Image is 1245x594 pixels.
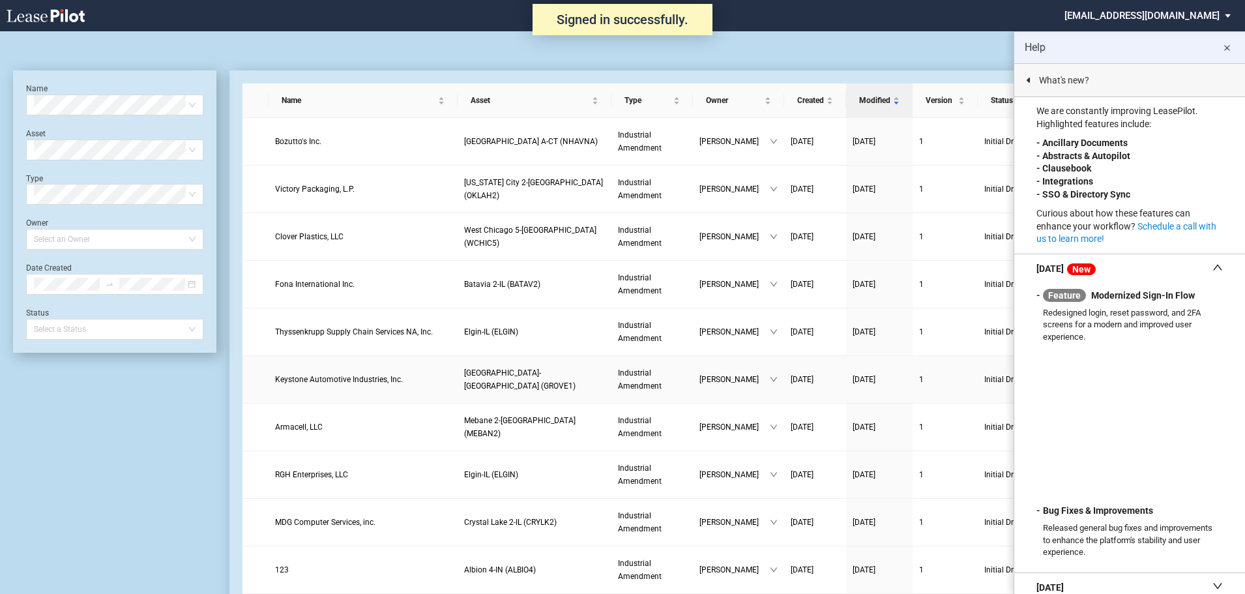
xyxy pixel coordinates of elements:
[853,516,906,529] a: [DATE]
[791,325,840,338] a: [DATE]
[853,423,875,432] span: [DATE]
[275,185,355,194] span: Victory Packaging, L.P.
[618,319,686,345] a: Industrial Amendment
[791,375,813,384] span: [DATE]
[984,563,1061,576] span: Initial Draft
[275,470,348,479] span: RGH Enterprises, LLC
[699,135,770,148] span: [PERSON_NAME]
[618,509,686,535] a: Industrial Amendment
[275,423,323,432] span: Armacell, LLC
[618,511,662,533] span: Industrial Amendment
[699,563,770,576] span: [PERSON_NAME]
[770,328,778,336] span: down
[919,278,971,291] a: 1
[464,565,536,574] span: Albion 4-IN (ALBIO4)
[275,325,452,338] a: Thyssenkrupp Supply Chain Services NA, Inc.
[464,278,605,291] a: Batavia 2-IL (BATAV2)
[464,327,518,336] span: Elgin-IL (ELGIN)
[913,83,978,118] th: Version
[853,327,875,336] span: [DATE]
[471,94,589,107] span: Asset
[699,278,770,291] span: [PERSON_NAME]
[275,278,452,291] a: Fona International Inc.
[706,94,762,107] span: Owner
[770,566,778,574] span: down
[275,373,452,386] a: Keystone Automotive Industries, Inc.
[853,375,875,384] span: [DATE]
[618,414,686,440] a: Industrial Amendment
[853,421,906,434] a: [DATE]
[919,185,924,194] span: 1
[275,375,403,384] span: Keystone Automotive Industries, Inc.
[853,137,875,146] span: [DATE]
[919,470,924,479] span: 1
[919,135,971,148] a: 1
[919,280,924,289] span: 1
[978,83,1076,118] th: Status
[618,416,662,438] span: Industrial Amendment
[618,271,686,297] a: Industrial Amendment
[699,183,770,196] span: [PERSON_NAME]
[26,263,72,273] label: Date Created
[791,232,813,241] span: [DATE]
[853,518,875,527] span: [DATE]
[269,83,458,118] th: Name
[458,83,611,118] th: Asset
[984,373,1061,386] span: Initial Draft
[618,368,662,391] span: Industrial Amendment
[984,325,1061,338] span: Initial Draft
[791,470,813,479] span: [DATE]
[770,518,778,526] span: down
[618,559,662,581] span: Industrial Amendment
[919,421,971,434] a: 1
[275,516,452,529] a: MDG Computer Services, inc.
[853,563,906,576] a: [DATE]
[791,230,840,243] a: [DATE]
[464,176,605,202] a: [US_STATE] City 2-[GEOGRAPHIC_DATA] (OKLAH2)
[984,230,1061,243] span: Initial Draft
[464,280,540,289] span: Batavia 2-IL (BATAV2)
[791,280,813,289] span: [DATE]
[618,224,686,250] a: Industrial Amendment
[26,129,46,138] label: Asset
[984,516,1061,529] span: Initial Draft
[464,518,557,527] span: Crystal Lake 2-IL (CRYLK2)
[693,83,784,118] th: Owner
[275,563,452,576] a: 123
[699,421,770,434] span: [PERSON_NAME]
[853,185,875,194] span: [DATE]
[791,327,813,336] span: [DATE]
[464,135,605,148] a: [GEOGRAPHIC_DATA] A-CT (NHAVNA)
[919,563,971,576] a: 1
[533,4,712,35] div: Signed in successfully.
[853,565,875,574] span: [DATE]
[984,468,1061,481] span: Initial Draft
[853,373,906,386] a: [DATE]
[791,137,813,146] span: [DATE]
[699,516,770,529] span: [PERSON_NAME]
[618,273,662,295] span: Industrial Amendment
[618,128,686,155] a: Industrial Amendment
[464,325,605,338] a: Elgin-IL (ELGIN)
[275,230,452,243] a: Clover Plastics, LLC
[464,226,596,248] span: West Chicago 5-IL (WCHIC5)
[791,185,813,194] span: [DATE]
[853,280,875,289] span: [DATE]
[791,135,840,148] a: [DATE]
[464,470,518,479] span: Elgin-IL (ELGIN)
[618,557,686,583] a: Industrial Amendment
[26,308,49,318] label: Status
[699,325,770,338] span: [PERSON_NAME]
[919,183,971,196] a: 1
[464,563,605,576] a: Albion 4-IN (ALBIO4)
[464,516,605,529] a: Crystal Lake 2-IL (CRYLK2)
[791,421,840,434] a: [DATE]
[464,414,605,440] a: Mebane 2-[GEOGRAPHIC_DATA] (MEBAN2)
[791,373,840,386] a: [DATE]
[926,94,956,107] span: Version
[275,565,289,574] span: 123
[919,423,924,432] span: 1
[919,230,971,243] a: 1
[791,565,813,574] span: [DATE]
[853,230,906,243] a: [DATE]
